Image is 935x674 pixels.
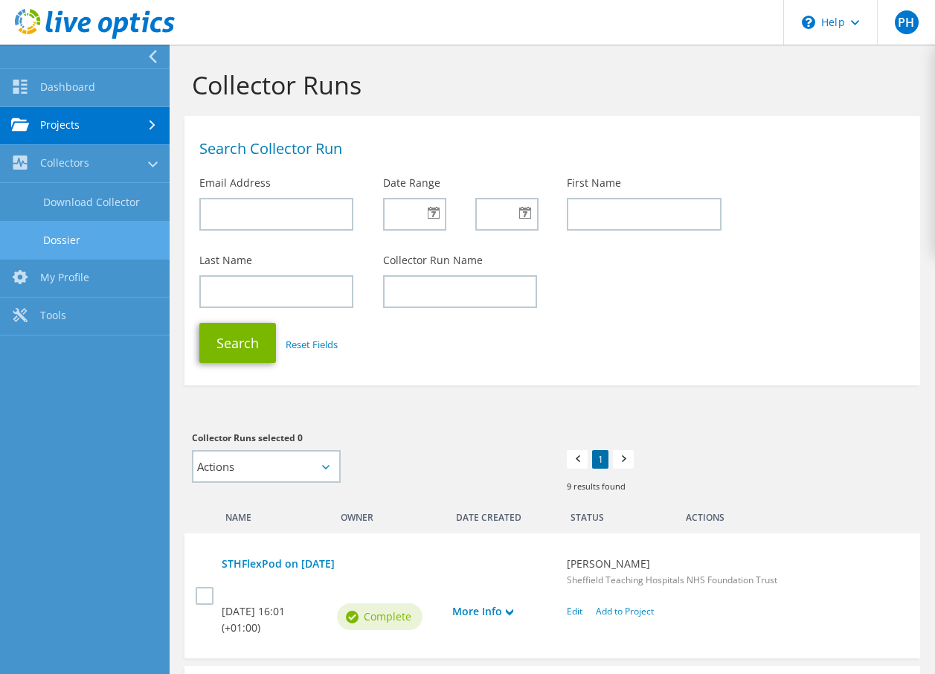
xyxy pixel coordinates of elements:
label: Email Address [199,176,271,190]
label: Last Name [199,253,252,268]
a: 1 [592,450,608,469]
h1: Search Collector Run [199,141,898,156]
a: Add to Project [596,605,654,617]
a: STHFlexPod on [DATE] [222,556,552,572]
div: Date Created [445,502,560,526]
label: Collector Run Name [383,253,483,268]
a: More Info [452,603,553,620]
span: Complete [364,609,411,625]
label: Date Range [383,176,440,190]
span: Sheffield Teaching Hospitals NHS Foundation Trust [567,574,777,586]
span: PH [895,10,919,34]
div: Name [214,502,330,526]
a: Edit [567,605,582,617]
label: First Name [567,176,621,190]
b: [PERSON_NAME] [567,556,897,572]
h1: Collector Runs [192,69,905,100]
a: Reset Fields [286,338,338,351]
b: [DATE] 16:01 (+01:00) [222,603,322,636]
div: Actions [675,502,905,526]
button: Search [199,323,276,363]
div: Owner [330,502,445,526]
div: Status [559,502,617,526]
span: 9 results found [567,480,626,492]
svg: \n [802,16,815,29]
h3: Collector Runs selected 0 [192,430,537,446]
